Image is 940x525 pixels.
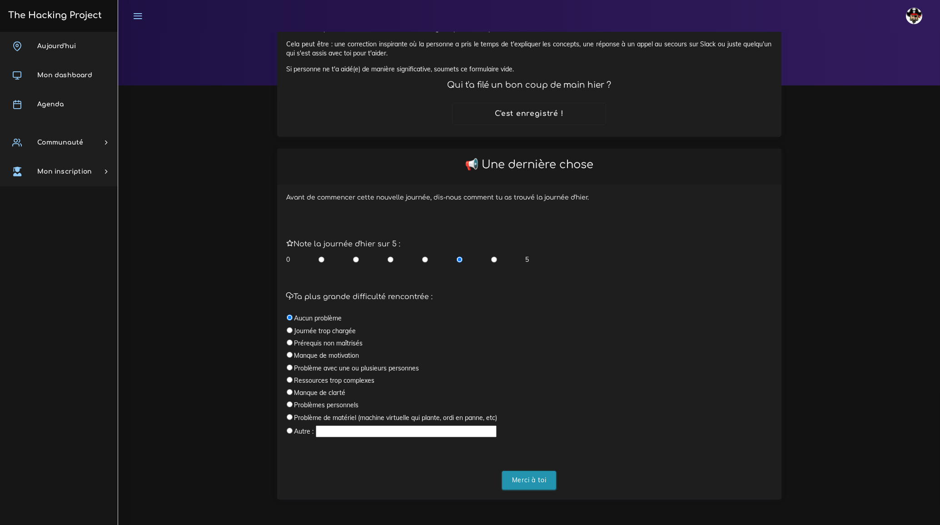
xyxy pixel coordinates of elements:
[502,471,557,490] input: Merci à toi
[287,194,772,202] h6: Avant de commencer cette nouvelle journée, dis-nous comment tu as trouvé la journée d'hier.
[287,240,772,249] h5: Note la journée d'hier sur 5 :
[294,326,356,335] label: Journée trop chargée
[294,388,346,397] label: Manque de clarté
[5,10,102,20] h3: The Hacking Project
[294,351,359,360] label: Manque de motivation
[294,339,363,348] label: Prérequis non maîtrisés
[294,400,359,410] label: Problèmes personnels
[37,139,83,146] span: Communauté
[287,158,772,171] h2: 📢 Une dernière chose
[294,413,497,422] label: Problème de matériel (machine virtuelle qui plante, ordi en panne, etc)
[294,427,314,436] label: Autre :
[294,314,342,323] label: Aucun problème
[287,40,772,58] p: Cela peut être : une correction inspirante où la personne a pris le temps de t'expliquer les conc...
[287,80,772,90] h4: Qui t'a filé un bon coup de main hier ?
[37,168,92,175] span: Mon inscription
[495,110,564,118] h4: C'est enregistré !
[294,364,419,373] label: Problème avec une ou plusieurs personnes
[37,72,92,79] span: Mon dashboard
[294,376,375,385] label: Ressources trop complexes
[287,65,772,74] p: Si personne ne t'a aidé(e) de manière significative, soumets ce formulaire vide.
[37,43,76,50] span: Aujourd'hui
[287,293,772,301] h5: Ta plus grande difficulté rencontrée :
[906,8,922,24] img: avatar
[287,255,529,264] div: 0 5
[37,101,64,108] span: Agenda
